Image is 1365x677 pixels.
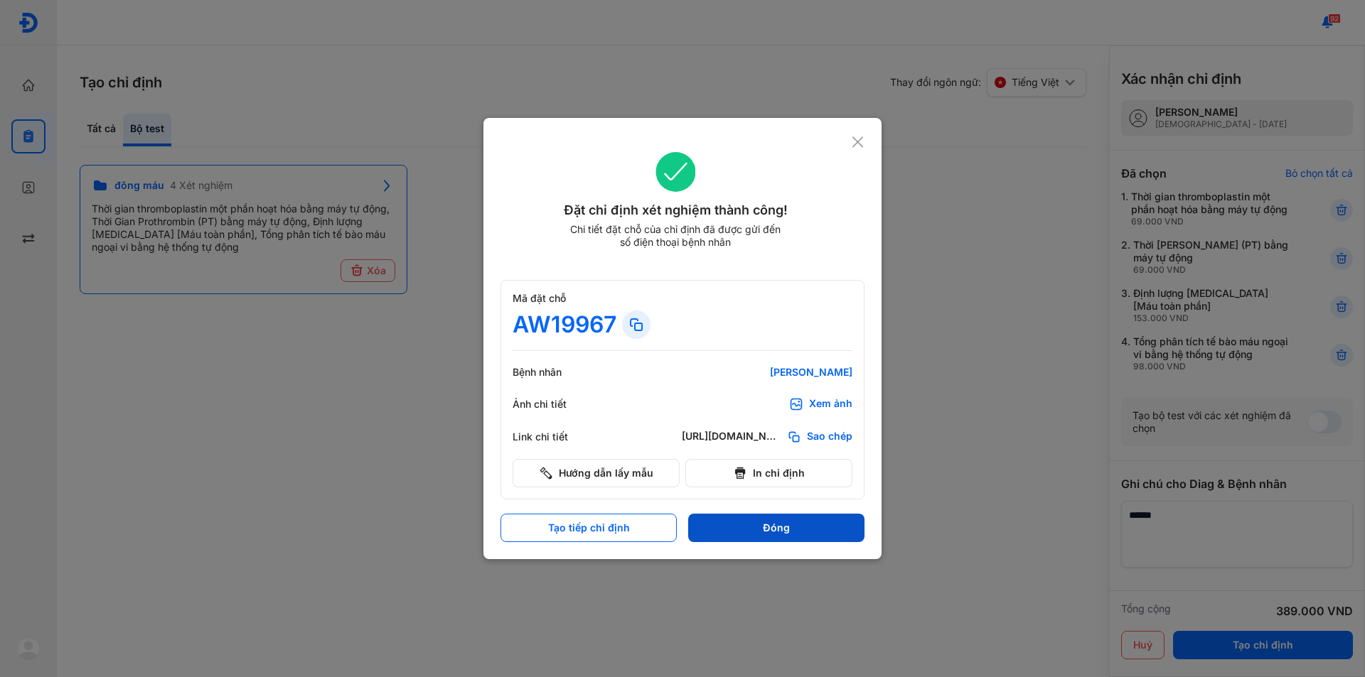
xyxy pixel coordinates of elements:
[809,397,852,411] div: Xem ảnh
[513,310,616,339] div: AW19967
[513,398,598,411] div: Ảnh chi tiết
[513,430,598,443] div: Link chi tiết
[807,430,852,444] span: Sao chép
[500,514,677,542] button: Tạo tiếp chỉ định
[682,366,852,379] div: [PERSON_NAME]
[500,200,851,220] div: Đặt chỉ định xét nghiệm thành công!
[513,459,680,487] button: Hướng dẫn lấy mẫu
[564,223,787,249] div: Chi tiết đặt chỗ của chỉ định đã được gửi đến số điện thoại bệnh nhân
[513,292,852,305] div: Mã đặt chỗ
[513,366,598,379] div: Bệnh nhân
[688,514,864,542] button: Đóng
[685,459,852,487] button: In chỉ định
[682,430,781,444] div: [URL][DOMAIN_NAME]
